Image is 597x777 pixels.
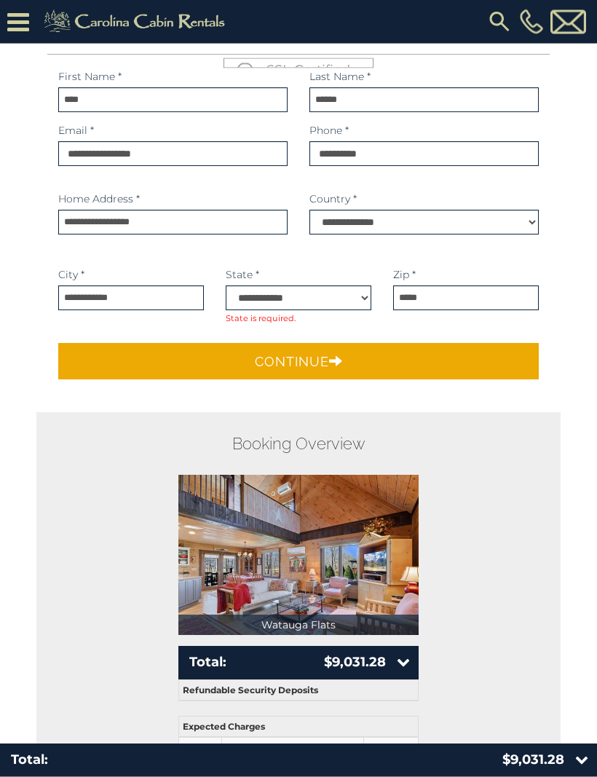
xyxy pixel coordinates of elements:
h4: SSL Certified [235,63,362,78]
img: search-regular.svg [486,9,513,35]
img: 1714396870_thumbnail.jpeg [178,476,419,636]
strong: $9,031.28 [324,655,386,671]
th: Refundable Security Deposits [179,680,419,701]
span: State is required. [226,314,296,324]
label: Zip * [393,268,416,283]
label: Last Name * [309,70,371,84]
label: City * [58,268,84,283]
label: State * [226,268,259,283]
h2: Booking Overview [178,435,419,454]
label: Home Address * [58,192,140,207]
button: Total: $9,031.28 [178,647,419,680]
th: Description [221,738,363,759]
th: Date [179,738,222,759]
button: Continue [58,344,539,380]
label: Country * [309,192,357,207]
img: LOCKICON1.png [235,63,255,90]
img: Khaki-logo.png [36,7,237,36]
th: Charge [364,738,419,759]
a: [PHONE_NUMBER] [516,9,547,34]
th: Expected Charges [179,717,419,738]
strong: $9,031.28 [502,752,564,768]
label: Phone * [309,124,349,138]
label: Email * [58,124,94,138]
p: Watauga Flats [178,615,419,636]
strong: Total: [189,655,226,671]
strong: Total: [11,752,48,768]
label: First Name * [58,70,122,84]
